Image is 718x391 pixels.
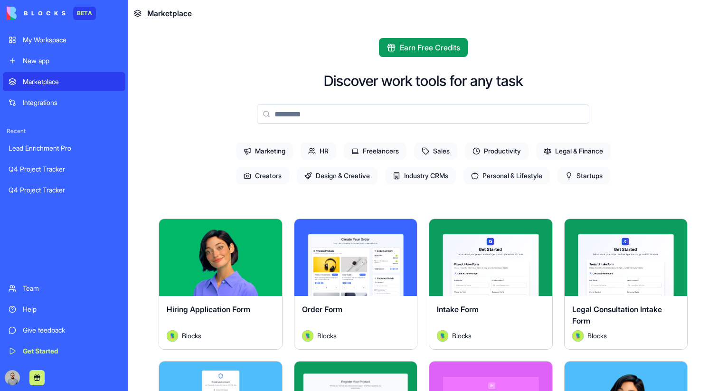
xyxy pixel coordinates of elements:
div: Intake Form [437,304,545,330]
div: Get Started [23,346,120,356]
div: New app [23,56,120,66]
a: My Workspace [3,30,125,49]
span: Marketing [236,143,293,160]
a: Q4 Project Tracker [3,160,125,179]
img: Avatar [167,330,178,342]
div: Give feedback [23,325,120,335]
a: Hiring Application FormAvatarBlocks [159,219,283,350]
a: Intake FormAvatarBlocks [429,219,553,350]
img: logo [7,7,66,20]
span: Industry CRMs [385,167,456,184]
a: Legal Consultation Intake FormAvatarBlocks [564,219,688,350]
img: image_123650291_bsq8ao.jpg [5,370,20,385]
a: Get Started [3,342,125,361]
img: Avatar [302,330,313,342]
a: Give feedback [3,321,125,340]
h2: Discover work tools for any task [324,72,523,89]
span: Creators [236,167,289,184]
div: Help [23,305,120,314]
span: Recent [3,127,125,135]
a: Order FormAvatarBlocks [294,219,418,350]
a: Team [3,279,125,298]
span: Legal & Finance [536,143,611,160]
span: Startups [557,167,610,184]
a: Q4 Project Tracker [3,181,125,200]
div: Q4 Project Tracker [9,164,120,174]
a: Lead Enrichment Pro [3,139,125,158]
div: Lead Enrichment Pro [9,143,120,153]
a: New app [3,51,125,70]
span: Productivity [465,143,529,160]
a: Help [3,300,125,319]
div: My Workspace [23,35,120,45]
span: Intake Form [437,305,479,314]
div: Hiring Application Form [167,304,274,330]
span: Order Form [302,305,342,314]
a: Marketplace [3,72,125,91]
div: Order Form [302,304,410,330]
span: Blocks [452,331,472,341]
div: Legal Consultation Intake Form [572,304,680,330]
span: Design & Creative [297,167,378,184]
span: Personal & Lifestyle [463,167,550,184]
span: Blocks [587,331,607,341]
span: Blocks [317,331,337,341]
button: Earn Free Credits [379,38,468,57]
span: Earn Free Credits [400,42,460,53]
a: Integrations [3,93,125,112]
span: Legal Consultation Intake Form [572,305,662,325]
span: Blocks [182,331,201,341]
img: Avatar [572,330,584,342]
span: Marketplace [147,8,192,19]
span: Freelancers [344,143,406,160]
div: Q4 Project Tracker [9,185,120,195]
div: Integrations [23,98,120,107]
div: Team [23,284,120,293]
span: Sales [414,143,457,160]
div: BETA [73,7,96,20]
a: BETA [7,7,96,20]
span: HR [301,143,336,160]
div: Marketplace [23,77,120,86]
span: Hiring Application Form [167,305,250,314]
img: Avatar [437,330,448,342]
